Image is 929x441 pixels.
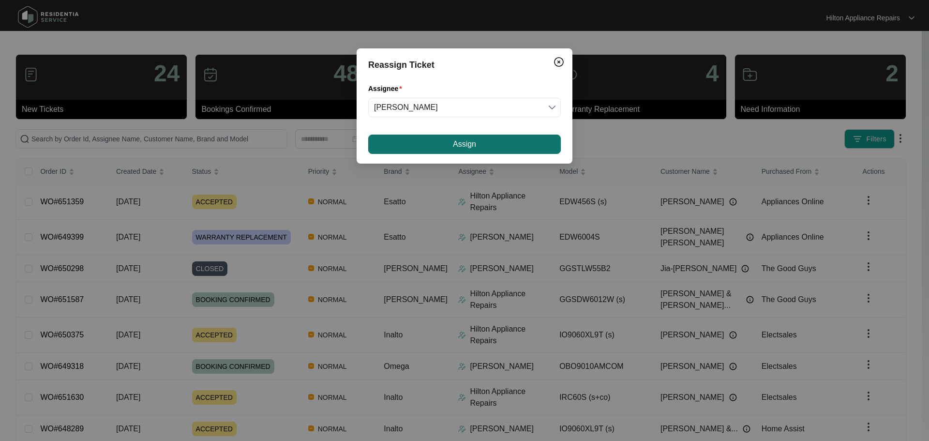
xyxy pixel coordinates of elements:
button: Close [551,54,567,70]
label: Assignee [368,84,406,93]
button: Assign [368,135,561,154]
div: Reassign Ticket [368,58,561,72]
img: closeCircle [553,56,565,68]
span: Assign [453,138,476,150]
span: Dean [374,98,555,117]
